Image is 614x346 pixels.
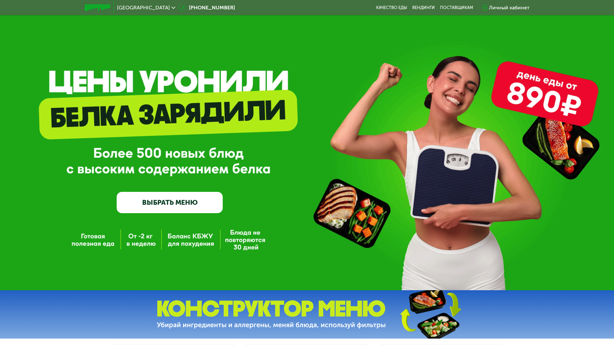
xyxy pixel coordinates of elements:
[376,5,407,10] a: Качество еды
[440,5,473,10] div: поставщикам
[179,4,235,12] a: [PHONE_NUMBER]
[117,5,170,10] span: [GEOGRAPHIC_DATA]
[117,192,223,213] a: ВЫБРАТЬ МЕНЮ
[489,4,530,12] div: Личный кабинет
[412,5,435,10] a: Вендинги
